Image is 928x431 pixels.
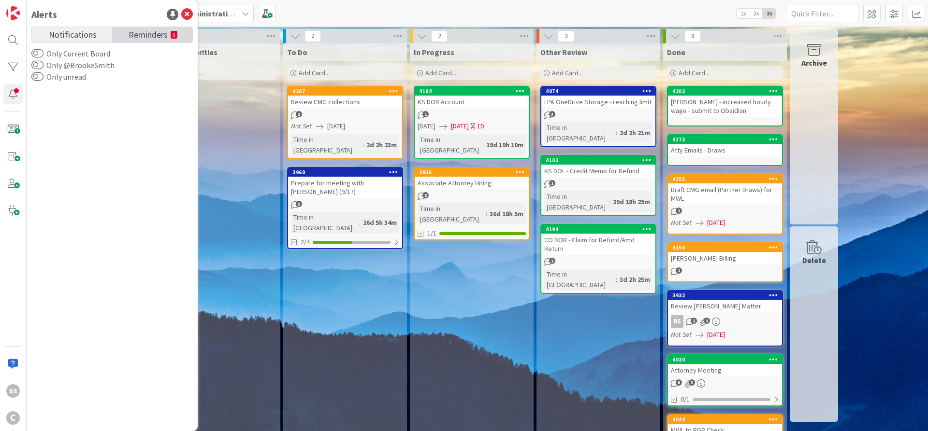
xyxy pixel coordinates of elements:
[419,169,529,176] div: 3935
[667,134,783,166] a: 4173Atty Emails - Draws
[6,411,20,425] div: C
[414,167,530,240] a: 3935Associate Attorney HiringTime in [GEOGRAPHIC_DATA]:36d 18h 5m1/1
[552,69,583,77] span: Add Card...
[540,47,587,57] span: Other Review
[617,127,652,138] div: 2d 2h 21m
[415,87,529,96] div: 4104
[549,180,555,186] span: 1
[681,394,690,404] span: 0/1
[668,96,782,117] div: [PERSON_NAME] - increased hourly wage - submit to Obsidian
[541,87,655,96] div: 4074
[668,144,782,156] div: Atty Emails - Draws
[668,415,782,424] div: 4044
[291,122,312,130] i: Not Set
[415,96,529,108] div: KS DOR Account
[676,379,682,386] span: 6
[610,196,652,207] div: 20d 18h 25m
[668,175,782,183] div: 4155
[31,71,86,83] label: Only unread
[541,225,655,255] div: 4194CO DOR - Claim for Refund/Amd Return
[668,135,782,144] div: 4173
[418,121,435,131] span: [DATE]
[31,48,110,59] label: Only Current Board
[296,201,302,207] span: 5
[667,174,783,235] a: 4155Draft CMG email (Partner Draws) for MWLNot Set[DATE]
[668,355,782,364] div: 4020
[288,168,402,198] div: 3960Prepare for meeting with [PERSON_NAME] (9/17)
[296,111,302,117] span: 1
[477,121,484,131] div: 1D
[667,290,783,347] a: 3932Review [PERSON_NAME] MatterBSNot Set[DATE]
[668,183,782,205] div: Draft CMG email (Partner Draws) for MWL
[31,60,43,70] button: Only @BrookeSmith
[362,139,364,150] span: :
[671,315,683,328] div: BS
[691,318,697,324] span: 2
[671,218,692,227] i: Not Set
[737,9,750,18] span: 1x
[546,88,655,95] div: 4074
[802,254,826,266] div: Delete
[672,88,782,95] div: 4203
[679,69,710,77] span: Add Card...
[667,86,783,126] a: 4203[PERSON_NAME] - increased hourly wage - submit to Obsidian
[667,354,783,406] a: 4020Attorney Meeting0/1
[288,168,402,177] div: 3960
[616,274,617,285] span: :
[672,356,782,363] div: 4020
[171,31,177,39] small: 3
[541,165,655,177] div: KS DOL - Credit Memo for Refund
[549,111,555,117] span: 3
[291,212,359,233] div: Time in [GEOGRAPHIC_DATA]
[541,225,655,234] div: 4194
[541,87,655,108] div: 4074LPA OneDrive Storage - reaching limit
[672,416,782,423] div: 4044
[684,30,701,42] span: 8
[31,72,43,82] button: Only unread
[422,111,429,117] span: 1
[418,134,482,155] div: Time in [GEOGRAPHIC_DATA]
[301,237,310,247] span: 2/4
[668,87,782,96] div: 4203
[361,217,399,228] div: 26d 5h 34m
[541,156,655,165] div: 4103
[415,87,529,108] div: 4104KS DOR Account
[292,169,402,176] div: 3960
[668,243,782,264] div: 4150[PERSON_NAME] Billing
[364,139,399,150] div: 2d 2h 23m
[668,291,782,300] div: 3932
[451,121,469,131] span: [DATE]
[487,209,526,219] div: 36d 18h 5m
[299,69,330,77] span: Add Card...
[327,121,345,131] span: [DATE]
[676,267,682,274] span: 1
[667,242,783,282] a: 4150[PERSON_NAME] Billing
[540,224,656,294] a: 4194CO DOR - Claim for Refund/Amd ReturnTime in [GEOGRAPHIC_DATA]:3d 2h 25m
[425,69,456,77] span: Add Card...
[414,47,454,57] span: In Progress
[546,226,655,233] div: 4194
[288,177,402,198] div: Prepare for meeting with [PERSON_NAME] (9/17)
[609,196,610,207] span: :
[668,355,782,376] div: 4020Attorney Meeting
[422,192,429,198] span: 8
[689,379,695,386] span: 3
[668,243,782,252] div: 4150
[668,175,782,205] div: 4155Draft CMG email (Partner Draws) for MWL
[287,167,403,249] a: 3960Prepare for meeting with [PERSON_NAME] (9/17)Time in [GEOGRAPHIC_DATA]:26d 5h 34m2/4
[541,156,655,177] div: 4103KS DOL - Credit Memo for Refund
[707,330,725,340] span: [DATE]
[288,96,402,108] div: Review CMG collections
[544,122,616,143] div: Time in [GEOGRAPHIC_DATA]
[672,176,782,182] div: 4155
[668,252,782,264] div: [PERSON_NAME] Billing
[415,168,529,177] div: 3935
[304,30,321,42] span: 2
[288,87,402,108] div: 4207Review CMG collections
[415,168,529,189] div: 3935Associate Attorney Hiring
[6,6,20,20] img: Visit kanbanzone.com
[31,59,115,71] label: Only @BrookeSmith
[549,258,555,264] span: 2
[668,364,782,376] div: Attorney Meeting
[287,86,403,159] a: 4207Review CMG collectionsNot Set[DATE]Time in [GEOGRAPHIC_DATA]:2d 2h 23m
